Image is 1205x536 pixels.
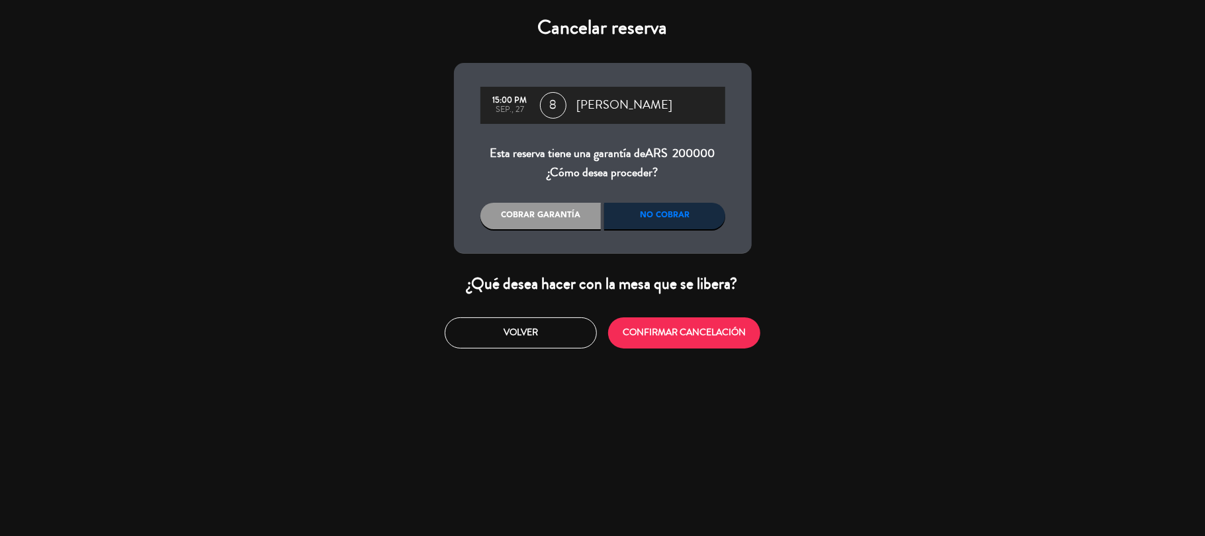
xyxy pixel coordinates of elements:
button: Volver [445,317,597,348]
div: ¿Qué desea hacer con la mesa que se libera? [454,274,752,294]
div: Cobrar garantía [480,203,602,229]
div: sep., 27 [487,105,533,115]
span: 200000 [673,144,715,162]
button: CONFIRMAR CANCELACIÓN [608,317,760,348]
span: 8 [540,92,566,119]
span: [PERSON_NAME] [577,95,673,115]
h4: Cancelar reserva [454,16,752,40]
span: ARS [646,144,668,162]
div: Esta reserva tiene una garantía de ¿Cómo desea proceder? [480,144,725,183]
div: No cobrar [604,203,725,229]
div: 15:00 PM [487,96,533,105]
